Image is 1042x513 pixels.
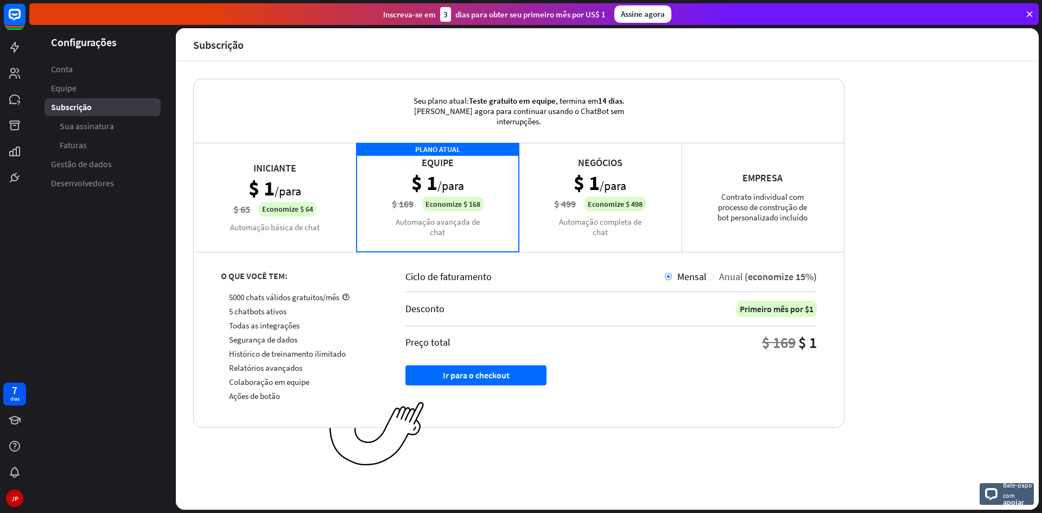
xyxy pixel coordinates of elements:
[469,96,556,106] font: Teste gratuito em equipe
[12,383,17,397] font: 7
[11,495,18,503] font: JP
[45,117,161,135] a: Sua assinatura
[443,370,510,381] font: Ir para o checkout
[9,4,41,37] button: Abra o widget de bate-papo do LiveChat
[51,178,114,188] font: Desenvolvedores
[762,333,796,352] font: $ 169
[51,159,112,169] font: Gestão de dados
[405,365,547,385] button: Ir para o checkout
[798,333,817,352] font: $ 1
[405,336,450,349] font: Preço total
[229,292,339,302] font: 5000 chats válidos gratuitos/mês
[229,377,309,387] font: Colaboração em equipe
[51,102,92,112] font: Subscrição
[405,270,492,283] font: Ciclo de faturamento
[740,303,814,314] font: Primeiro mês por $1
[60,121,114,131] font: Sua assinatura
[10,395,20,402] font: dias
[455,9,606,20] font: dias para obter seu primeiro mês por US$ 1
[229,320,300,331] font: Todas as integrações
[45,174,161,192] a: Desenvolvedores
[383,9,436,20] font: Inscreva-se em
[598,96,622,106] font: 14 dias
[221,270,287,281] font: O QUE VOCÊ TEM:
[745,270,817,283] font: (economize 15%)
[229,334,297,345] font: Segurança de dados
[45,136,161,154] a: Faturas
[443,9,448,20] font: 3
[556,96,598,106] font: , termina em
[414,96,625,126] font: . [PERSON_NAME] agora para continuar usando o ChatBot sem interrupções.
[60,140,87,150] font: Faturas
[229,363,302,373] font: Relatórios avançados
[193,38,244,52] font: Subscrição
[45,155,161,173] a: Gestão de dados
[621,9,665,19] font: Assine agora
[51,83,77,93] font: Equipe
[414,96,469,106] font: Seu plano atual:
[51,35,117,49] font: Configurações
[329,402,424,466] img: ec979a0a656117aaf919.png
[3,383,26,406] a: 7 dias
[229,349,346,359] font: Histórico de treinamento ilimitado
[719,270,743,283] font: Anual
[51,64,73,74] font: Conta
[1003,497,1024,507] font: apoiar
[229,306,287,316] font: 5 chatbots ativos
[45,79,161,97] a: Equipe
[677,270,707,283] font: Mensal
[229,391,280,401] font: Ações de botão
[1003,481,1032,499] font: Bate-papo com
[45,60,161,78] a: Conta
[405,302,444,315] font: Desconto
